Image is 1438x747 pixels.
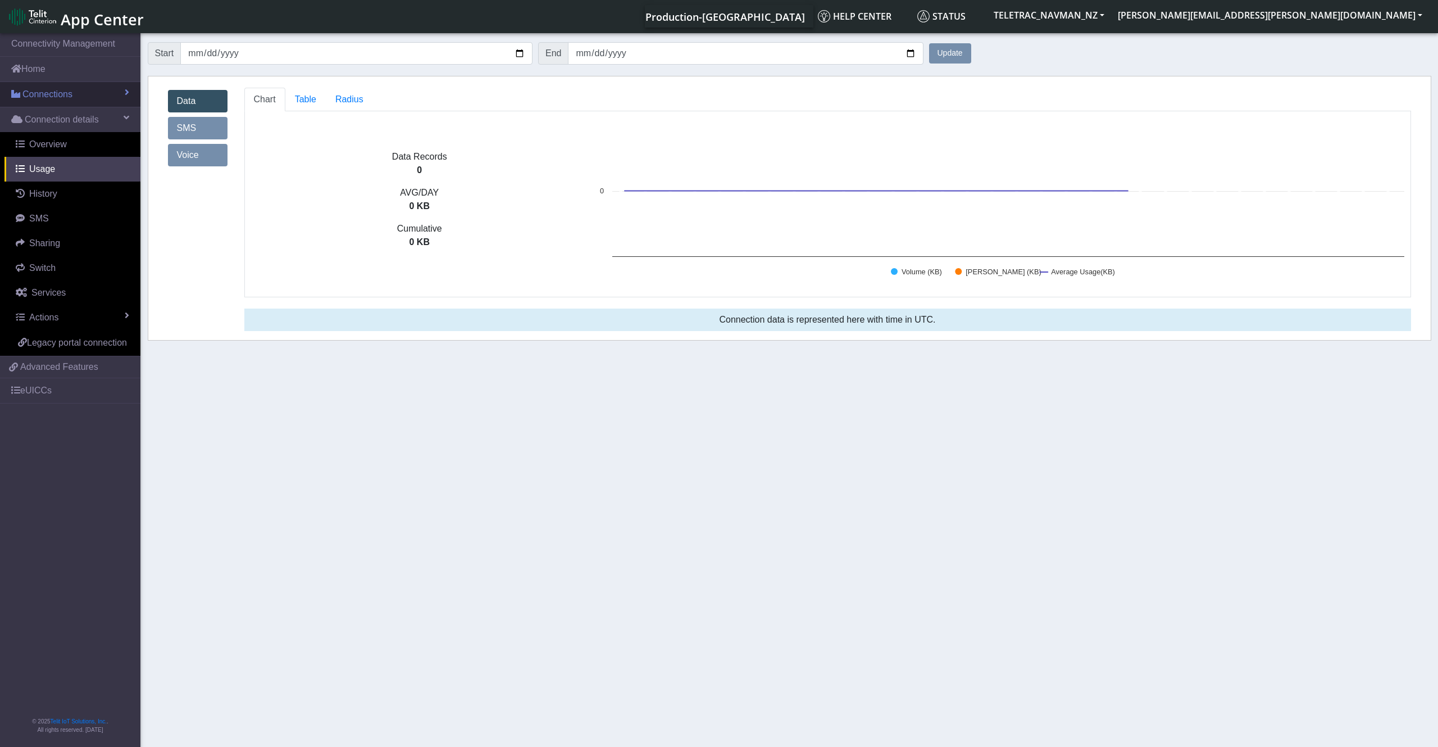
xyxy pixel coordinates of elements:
[9,8,56,26] img: logo-telit-cinterion-gw-new.png
[245,164,595,177] p: 0
[538,42,568,65] span: End
[4,256,140,280] a: Switch
[22,88,72,101] span: Connections
[645,5,804,28] a: Your current platform instance
[9,4,142,29] a: App Center
[966,268,1041,276] text: [PERSON_NAME] (KB)
[27,338,127,347] span: Legacy portal connection
[168,144,227,166] a: Voice
[20,360,98,374] span: Advanced Features
[168,90,227,112] a: Data
[245,150,595,164] p: Data Records
[4,206,140,231] a: SMS
[818,10,891,22] span: Help center
[4,231,140,256] a: Sharing
[645,10,805,24] span: Production-[GEOGRAPHIC_DATA]
[29,189,57,198] span: History
[813,5,913,28] a: Help center
[913,5,987,28] a: Status
[61,9,144,30] span: App Center
[4,280,140,305] a: Services
[245,186,595,200] p: AVG/DAY
[902,268,942,276] text: Volume (KB)
[245,200,595,213] p: 0 KB
[917,10,930,22] img: status.svg
[245,222,595,236] p: Cumulative
[29,238,60,248] span: Sharing
[818,10,830,22] img: knowledge.svg
[51,718,107,725] a: Telit IoT Solutions, Inc.
[244,88,1411,111] ul: Tabs
[29,164,55,174] span: Usage
[1051,268,1115,276] text: Average Usage(KB)
[254,94,276,104] span: Chart
[244,309,1411,331] div: Connection data is represented here with time in UTC.
[295,94,316,104] span: Table
[335,94,363,104] span: Radius
[168,117,227,139] a: SMS
[29,263,56,273] span: Switch
[245,236,595,249] p: 0 KB
[987,5,1111,25] button: TELETRAC_NAVMAN_NZ
[917,10,966,22] span: Status
[929,43,971,64] button: Update
[4,182,140,206] a: History
[148,42,181,65] span: Start
[29,139,67,149] span: Overview
[4,157,140,182] a: Usage
[600,187,604,195] text: 0
[1111,5,1429,25] button: [PERSON_NAME][EMAIL_ADDRESS][PERSON_NAME][DOMAIN_NAME]
[4,132,140,157] a: Overview
[4,305,140,330] a: Actions
[29,214,49,223] span: SMS
[31,288,66,297] span: Services
[29,313,58,322] span: Actions
[25,113,99,126] span: Connection details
